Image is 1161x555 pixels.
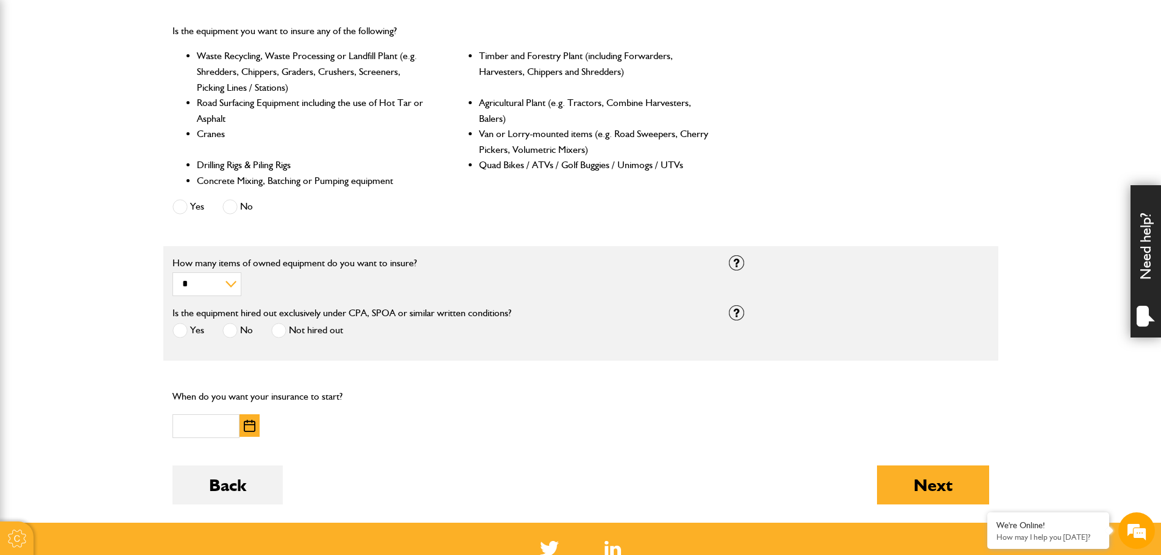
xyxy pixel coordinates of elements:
[172,308,511,318] label: Is the equipment hired out exclusively under CPA, SPOA or similar written conditions?
[16,185,222,211] input: Enter your phone number
[21,68,51,85] img: d_20077148190_company_1631870298795_20077148190
[172,258,711,268] label: How many items of owned equipment do you want to insure?
[479,95,710,126] li: Agricultural Plant (e.g. Tractors, Combine Harvesters, Balers)
[197,48,428,95] li: Waste Recycling, Waste Processing or Landfill Plant (e.g. Shredders, Chippers, Graders, Crushers,...
[244,420,255,432] img: Choose date
[197,126,428,157] li: Cranes
[63,68,205,84] div: Chat with us now
[271,323,343,338] label: Not hired out
[479,48,710,95] li: Timber and Forestry Plant (including Forwarders, Harvesters, Chippers and Shredders)
[166,375,221,392] em: Start Chat
[222,323,253,338] label: No
[197,95,428,126] li: Road Surfacing Equipment including the use of Hot Tar or Asphalt
[479,157,710,173] li: Quad Bikes / ATVs / Golf Buggies / Unimogs / UTVs
[197,157,428,173] li: Drilling Rigs & Piling Rigs
[1131,185,1161,338] div: Need help?
[172,323,204,338] label: Yes
[172,465,283,504] button: Back
[16,149,222,175] input: Enter your email address
[172,389,433,405] p: When do you want your insurance to start?
[996,520,1100,531] div: We're Online!
[222,199,253,214] label: No
[996,532,1100,542] p: How may I help you today?
[172,199,204,214] label: Yes
[197,173,428,189] li: Concrete Mixing, Batching or Pumping equipment
[172,23,711,39] p: Is the equipment you want to insure any of the following?
[16,221,222,365] textarea: Type your message and hit 'Enter'
[877,465,989,504] button: Next
[200,6,229,35] div: Minimize live chat window
[479,126,710,157] li: Van or Lorry-mounted items (e.g. Road Sweepers, Cherry Pickers, Volumetric Mixers)
[16,113,222,140] input: Enter your last name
